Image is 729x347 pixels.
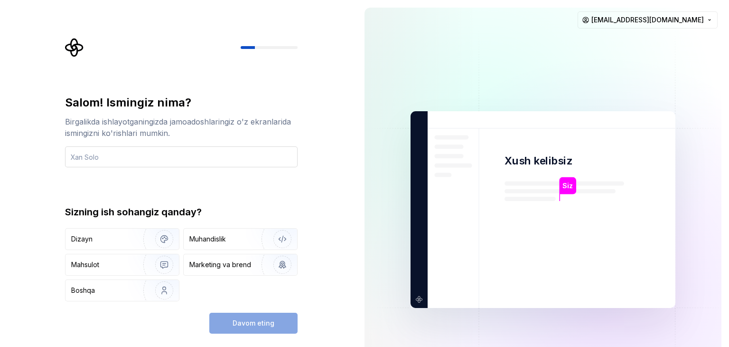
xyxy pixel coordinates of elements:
svg: Supernova logotipi [65,38,84,57]
font: Salom! Ismingiz nima? [65,96,191,109]
font: Dizayn [71,235,93,243]
font: Siz [562,182,573,190]
font: Marketing va brend [189,260,251,269]
button: [EMAIL_ADDRESS][DOMAIN_NAME] [578,11,718,29]
font: Birgalikda ishlayotganingizda jamoadoshlaringiz o'z ekranlarida ismingizni ko'rishlari mumkin. [65,117,291,138]
font: Xush kelibsiz [505,154,572,167]
font: Mahsulot [71,260,99,269]
input: Xan Solo [65,146,298,167]
font: [EMAIL_ADDRESS][DOMAIN_NAME] [591,16,704,24]
font: Sizning ish sohangiz qanday? [65,206,202,218]
font: Muhandislik [189,235,226,243]
font: Boshqa [71,286,95,294]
